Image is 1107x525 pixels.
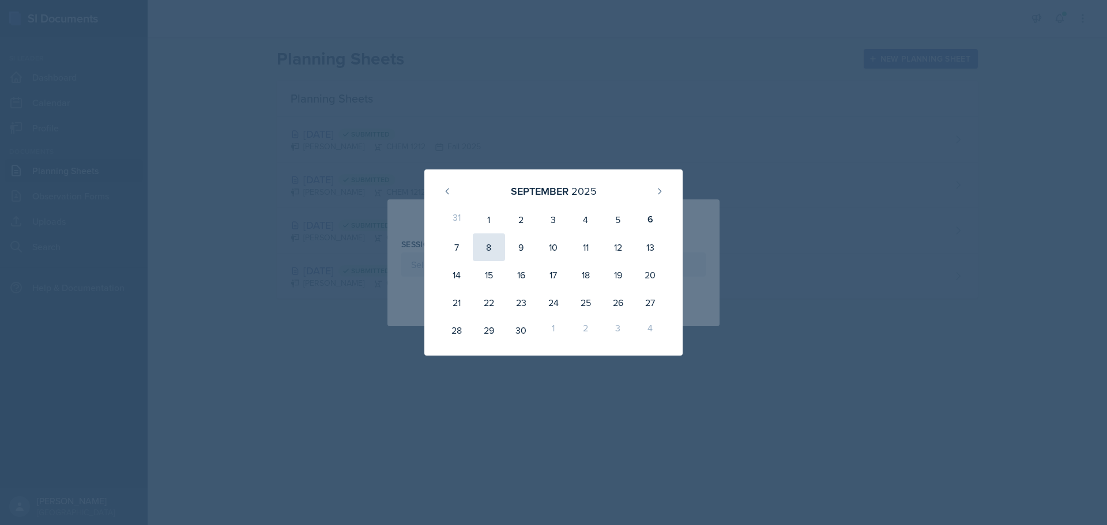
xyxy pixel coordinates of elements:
[571,183,597,199] div: 2025
[602,316,634,344] div: 3
[505,233,537,261] div: 9
[440,261,473,289] div: 14
[634,289,667,316] div: 27
[634,206,667,233] div: 6
[473,261,505,289] div: 15
[505,289,537,316] div: 23
[602,233,634,261] div: 12
[602,206,634,233] div: 5
[537,206,570,233] div: 3
[440,233,473,261] div: 7
[511,183,568,199] div: September
[570,261,602,289] div: 18
[505,316,537,344] div: 30
[537,233,570,261] div: 10
[473,316,505,344] div: 29
[473,233,505,261] div: 8
[505,261,537,289] div: 16
[570,289,602,316] div: 25
[440,316,473,344] div: 28
[634,233,667,261] div: 13
[570,206,602,233] div: 4
[537,261,570,289] div: 17
[634,261,667,289] div: 20
[473,289,505,316] div: 22
[440,289,473,316] div: 21
[602,261,634,289] div: 19
[473,206,505,233] div: 1
[440,206,473,233] div: 31
[570,316,602,344] div: 2
[537,289,570,316] div: 24
[570,233,602,261] div: 11
[537,316,570,344] div: 1
[505,206,537,233] div: 2
[634,316,667,344] div: 4
[602,289,634,316] div: 26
